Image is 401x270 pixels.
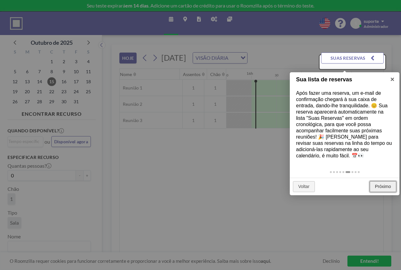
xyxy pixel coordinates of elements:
font: Voltar [298,184,310,189]
font: × [390,75,394,83]
a: × [385,72,399,86]
font: Após fazer uma reserva, um e-mail de confirmação chegará à sua caixa de entrada, dando-lhe tranqu... [296,90,392,158]
a: Voltar [293,181,315,192]
font: Sua lista de reservas [296,76,352,83]
button: SUAS RESERVAS [321,53,384,64]
font: Próximo [375,184,391,189]
a: Próximo [370,181,396,192]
